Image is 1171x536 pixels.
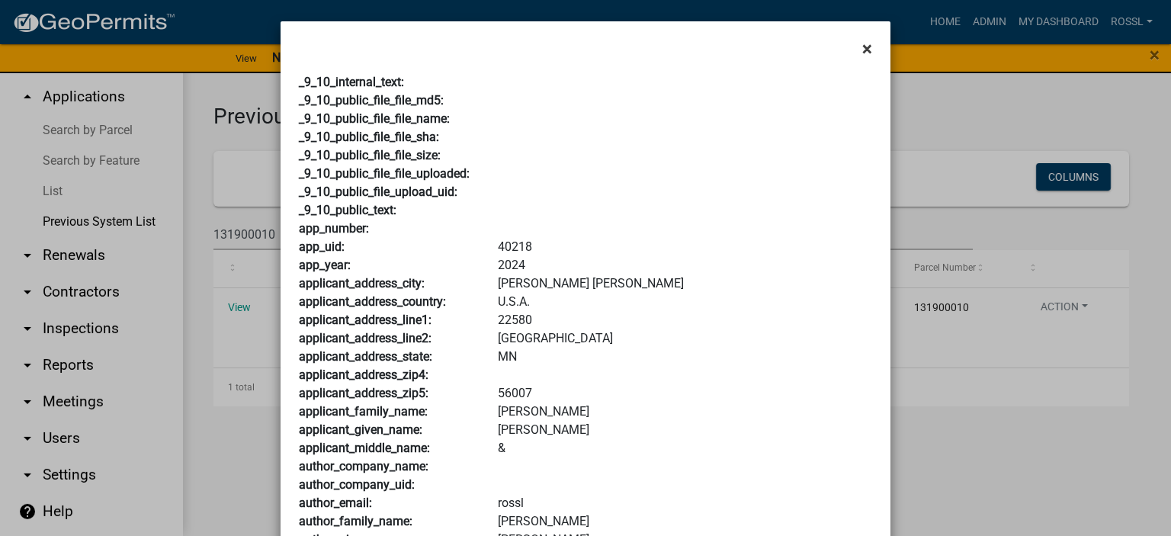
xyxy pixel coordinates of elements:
[299,185,457,199] b: _9_10_public_file_upload_uid:
[299,404,428,419] b: applicant_family_name:
[299,459,428,473] b: author_company_name:
[299,93,444,108] b: _9_10_public_file_file_md5:
[299,386,428,400] b: applicant_address_zip5:
[299,313,432,327] b: applicant_address_line1:
[299,367,428,382] b: applicant_address_zip4:
[486,274,884,293] div: [PERSON_NAME] [PERSON_NAME]
[486,421,884,439] div: [PERSON_NAME]
[299,130,439,144] b: _9_10_public_file_file_sha:
[486,293,884,311] div: U.S.A.
[486,512,884,531] div: [PERSON_NAME]
[299,239,345,254] b: app_uid:
[486,439,884,457] div: &
[486,256,884,274] div: 2024
[299,203,396,217] b: _9_10_public_text:
[486,311,884,329] div: 22580
[486,403,884,421] div: [PERSON_NAME]
[299,166,470,181] b: _9_10_public_file_file_uploaded:
[299,148,441,162] b: _9_10_public_file_file_size:
[850,27,884,70] button: Close
[299,75,404,89] b: _9_10_internal_text:
[486,494,884,512] div: rossl
[299,422,422,437] b: applicant_given_name:
[299,349,432,364] b: applicant_address_state:
[299,477,415,492] b: author_company_uid:
[299,496,372,510] b: author_email:
[299,258,351,272] b: app_year:
[486,348,884,366] div: MN
[299,111,450,126] b: _9_10_public_file_file_name:
[862,38,872,59] span: ×
[486,384,884,403] div: 56007
[299,276,425,290] b: applicant_address_city:
[299,294,446,309] b: applicant_address_country:
[299,221,369,236] b: app_number:
[486,329,884,348] div: [GEOGRAPHIC_DATA]
[299,514,412,528] b: author_family_name:
[299,331,432,345] b: applicant_address_line2:
[299,441,430,455] b: applicant_middle_name:
[486,238,884,256] div: 40218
